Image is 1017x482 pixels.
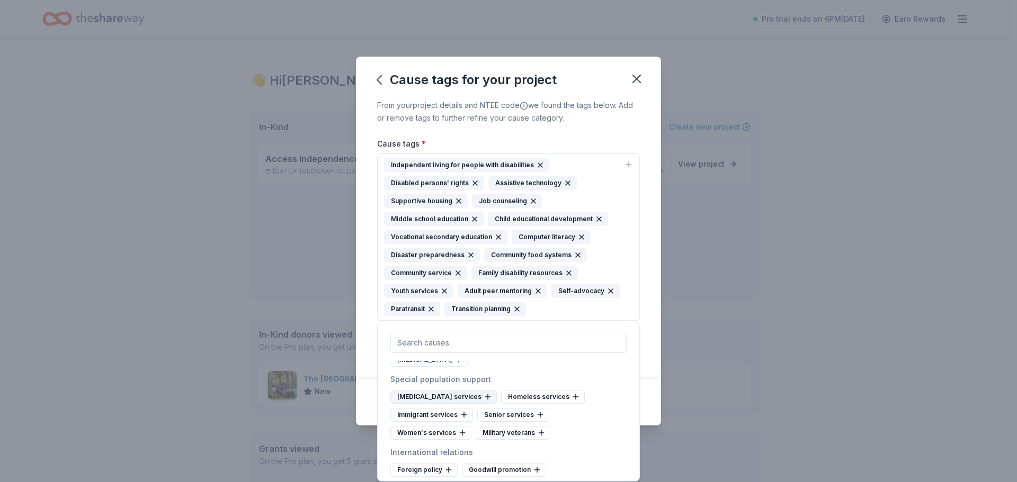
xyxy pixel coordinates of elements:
input: Search causes [390,332,627,353]
div: [MEDICAL_DATA] services [390,390,497,404]
div: Self-advocacy [551,284,620,298]
div: Military veterans [476,426,550,440]
div: Disaster preparedness [384,248,480,262]
div: Cause tags for your project [377,71,557,88]
div: Senior services [477,408,549,422]
div: Assistive technology [488,176,577,190]
div: Job counseling [472,194,542,208]
div: Transition planning [444,302,526,316]
div: Independent living for people with disabilities [384,158,549,172]
div: Disabled persons' rights [384,176,484,190]
div: International relations [390,446,627,459]
div: Computer literacy [512,230,591,244]
div: Goodwill promotion [462,463,546,477]
div: Adult peer mentoring [458,284,547,298]
button: Independent living for people with disabilitiesDisabled persons' rightsAssistive technologySuppor... [377,153,640,321]
div: Child educational development [488,212,608,226]
div: Community food systems [484,248,587,262]
div: Special population support [390,373,627,386]
div: Paratransit [384,302,440,316]
div: Youth services [384,284,453,298]
div: From your project details and NTEE code we found the tags below. Add or remove tags to further re... [377,99,640,124]
div: Vocational secondary education [384,230,507,244]
div: Middle school education [384,212,484,226]
div: Supportive housing [384,194,468,208]
div: Community service [384,266,467,280]
div: Homeless services [501,390,585,404]
div: Family disability resources [471,266,578,280]
div: Immigrant services [390,408,473,422]
div: Foreign policy [390,463,458,477]
label: Cause tags [377,139,426,149]
div: Women's services [390,426,471,440]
